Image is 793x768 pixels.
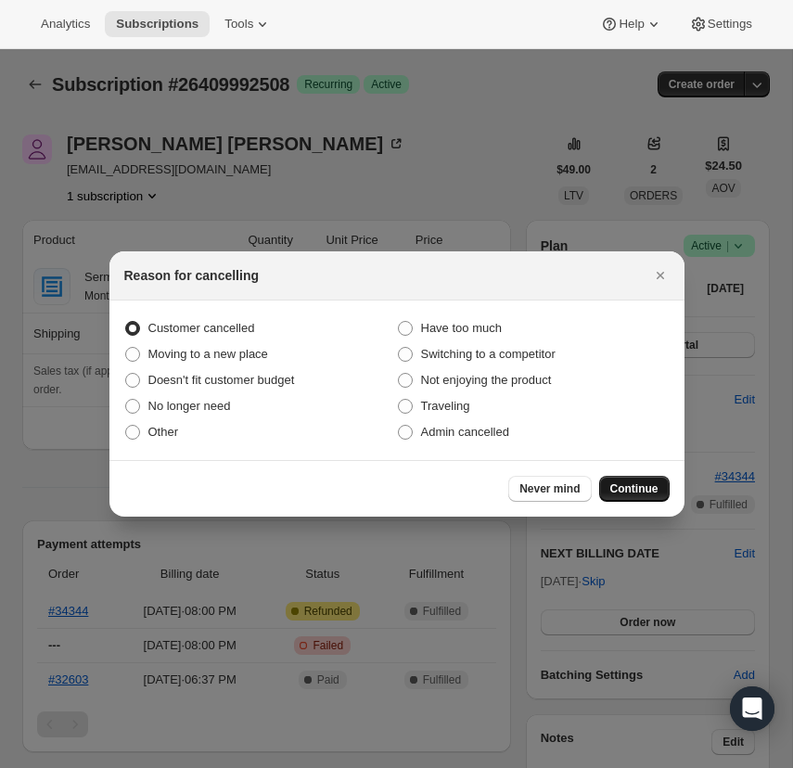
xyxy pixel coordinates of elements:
button: Subscriptions [105,11,210,37]
button: Tools [213,11,283,37]
span: Doesn't fit customer budget [148,373,295,387]
span: Other [148,425,179,439]
div: Open Intercom Messenger [730,686,774,731]
span: No longer need [148,399,231,413]
span: Admin cancelled [421,425,509,439]
span: Customer cancelled [148,321,255,335]
span: Never mind [519,481,580,496]
span: Moving to a new place [148,347,268,361]
span: Analytics [41,17,90,32]
span: Subscriptions [116,17,198,32]
button: Settings [678,11,763,37]
span: Help [619,17,644,32]
h2: Reason for cancelling [124,266,259,285]
span: Tools [224,17,253,32]
span: Switching to a competitor [421,347,556,361]
button: Help [589,11,673,37]
button: Continue [599,476,670,502]
span: Continue [610,481,659,496]
button: Never mind [508,476,591,502]
span: Settings [708,17,752,32]
button: Analytics [30,11,101,37]
span: Not enjoying the product [421,373,552,387]
button: Close [647,262,673,288]
span: Traveling [421,399,470,413]
span: Have too much [421,321,502,335]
